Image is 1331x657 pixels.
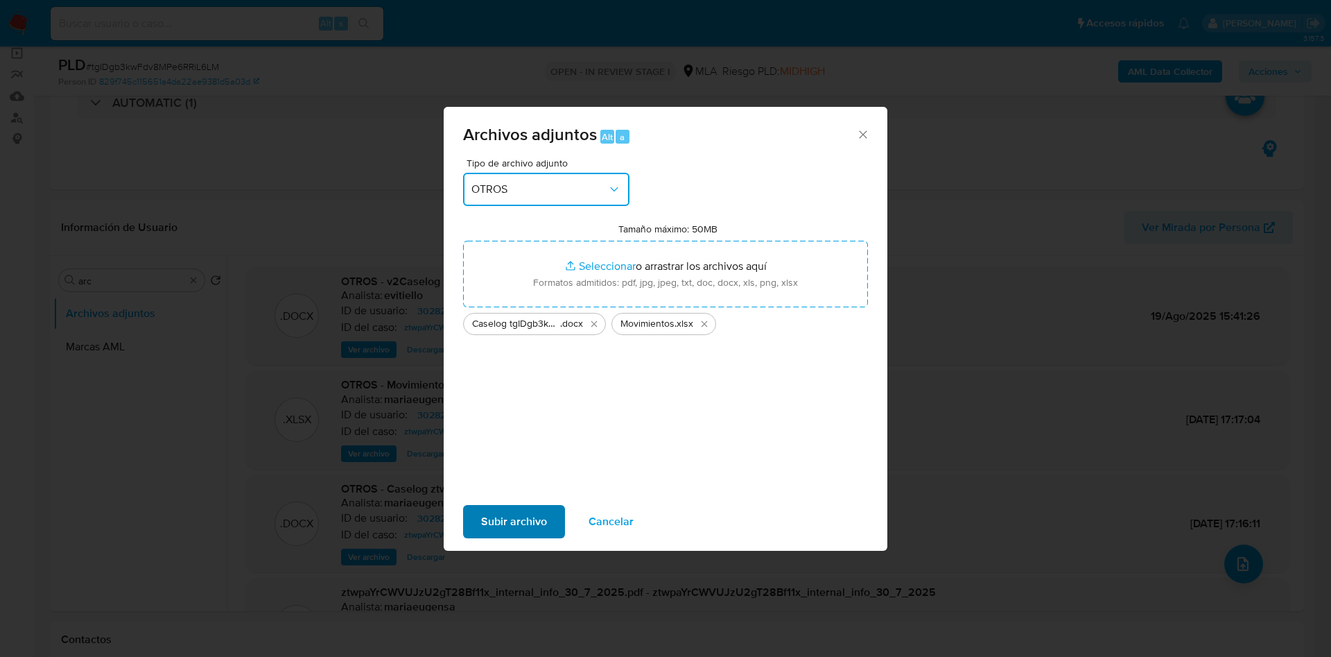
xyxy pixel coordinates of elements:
[696,316,713,332] button: Eliminar Movimientos.xlsx
[481,506,547,537] span: Subir archivo
[856,128,869,140] button: Cerrar
[467,158,633,168] span: Tipo de archivo adjunto
[618,223,717,235] label: Tamaño máximo: 50MB
[463,122,597,146] span: Archivos adjuntos
[463,307,868,335] ul: Archivos seleccionados
[675,317,693,331] span: .xlsx
[586,316,602,332] button: Eliminar Caselog tgIDgb3kwFdv8MPe6RRiL6LM_2025_09_04_14_45_48.docx
[620,317,675,331] span: Movimientos
[463,505,565,538] button: Subir archivo
[602,130,613,144] span: Alt
[589,506,634,537] span: Cancelar
[471,182,607,196] span: OTROS
[620,130,625,144] span: a
[571,505,652,538] button: Cancelar
[472,317,560,331] span: Caselog tgIDgb3kwFdv8MPe6RRiL6LM_2025_09_04_14_45_48
[463,173,629,206] button: OTROS
[560,317,583,331] span: .docx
